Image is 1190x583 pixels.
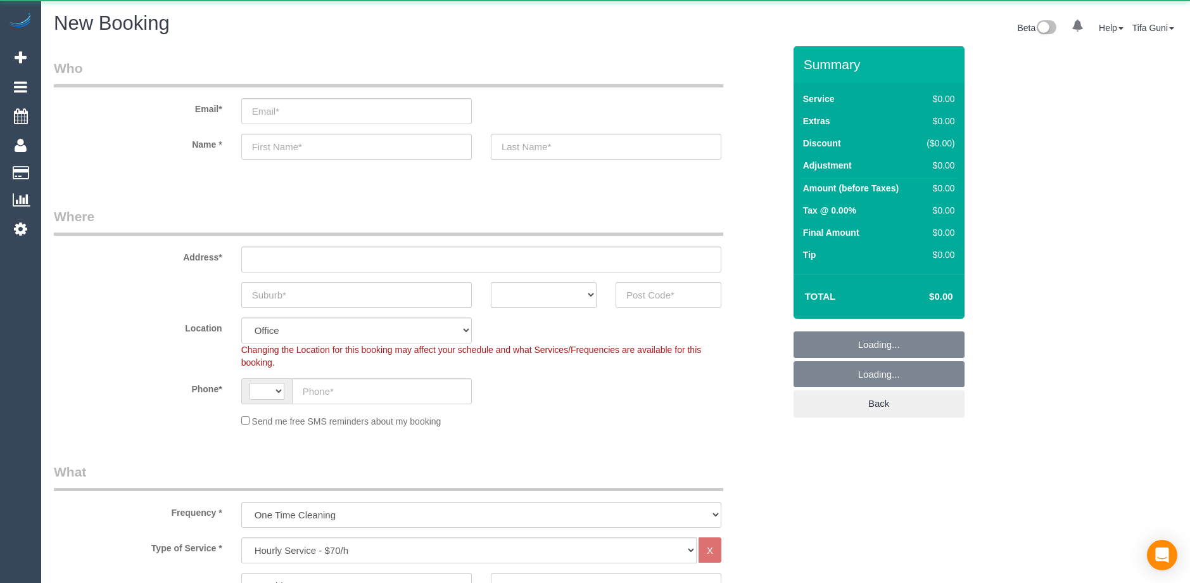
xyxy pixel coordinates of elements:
[44,537,232,554] label: Type of Service *
[241,98,472,124] input: Email*
[805,291,836,302] strong: Total
[44,98,232,115] label: Email*
[921,115,955,127] div: $0.00
[803,137,841,150] label: Discount
[803,159,852,172] label: Adjustment
[921,226,955,239] div: $0.00
[803,204,856,217] label: Tax @ 0.00%
[803,248,816,261] label: Tip
[44,502,232,519] label: Frequency *
[803,182,899,195] label: Amount (before Taxes)
[54,463,723,491] legend: What
[921,204,955,217] div: $0.00
[921,93,955,105] div: $0.00
[44,134,232,151] label: Name *
[54,12,170,34] span: New Booking
[616,282,721,308] input: Post Code*
[241,282,472,308] input: Suburb*
[804,57,958,72] h3: Summary
[921,248,955,261] div: $0.00
[891,291,953,302] h4: $0.00
[921,137,955,150] div: ($0.00)
[54,59,723,87] legend: Who
[252,416,441,426] span: Send me free SMS reminders about my booking
[803,226,859,239] label: Final Amount
[241,134,472,160] input: First Name*
[44,247,232,264] label: Address*
[1035,20,1056,37] img: New interface
[1132,23,1174,33] a: Tifa Guni
[491,134,721,160] input: Last Name*
[803,93,835,105] label: Service
[44,317,232,335] label: Location
[8,13,33,30] img: Automaid Logo
[292,378,472,404] input: Phone*
[44,378,232,395] label: Phone*
[794,390,965,417] a: Back
[1147,540,1177,570] div: Open Intercom Messenger
[1099,23,1124,33] a: Help
[921,159,955,172] div: $0.00
[241,345,702,368] span: Changing the Location for this booking may affect your schedule and what Services/Frequencies are...
[803,115,830,127] label: Extras
[54,207,723,236] legend: Where
[1017,23,1056,33] a: Beta
[921,182,955,195] div: $0.00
